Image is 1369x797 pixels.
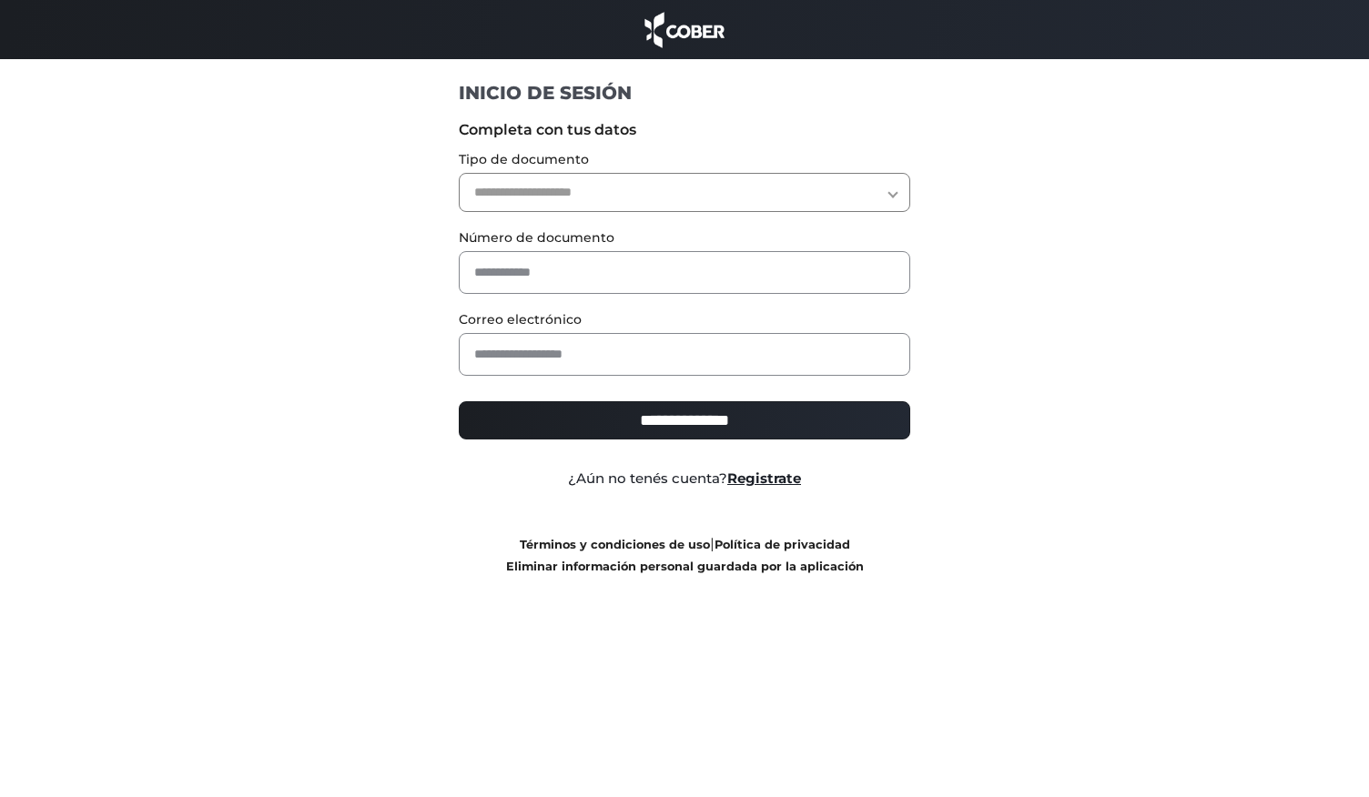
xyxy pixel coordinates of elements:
h1: INICIO DE SESIÓN [459,81,911,105]
a: Eliminar información personal guardada por la aplicación [506,560,864,573]
label: Tipo de documento [459,150,911,169]
label: Correo electrónico [459,310,911,329]
label: Completa con tus datos [459,119,911,141]
div: | [445,533,925,577]
label: Número de documento [459,228,911,247]
a: Política de privacidad [715,538,850,551]
a: Términos y condiciones de uso [520,538,710,551]
img: cober_marca.png [640,9,729,50]
div: ¿Aún no tenés cuenta? [445,469,925,489]
a: Registrate [727,469,801,487]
